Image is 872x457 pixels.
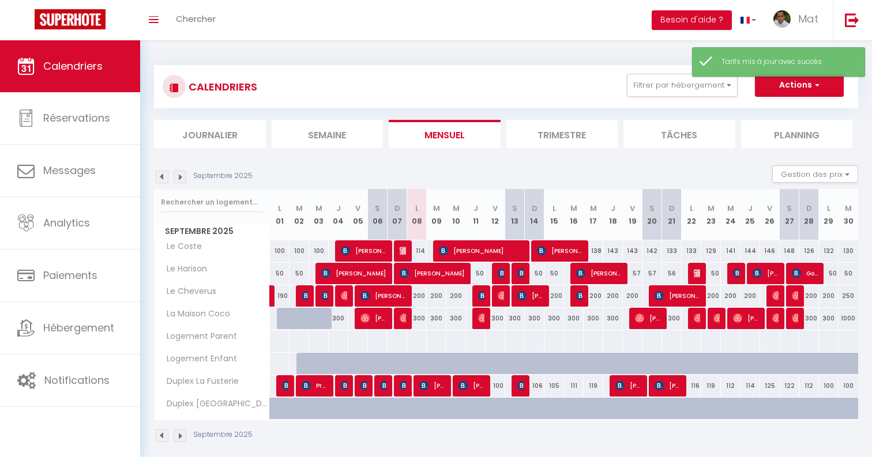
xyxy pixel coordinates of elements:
[649,203,655,214] abbr: S
[156,330,240,343] span: Logement Parent
[741,240,760,262] div: 144
[780,375,799,396] div: 122
[564,308,584,329] div: 300
[427,285,446,307] div: 200
[845,13,859,27] img: logout
[486,375,505,396] div: 100
[156,285,219,298] span: Le Cheverus
[662,189,682,240] th: 21
[329,308,348,329] div: 300
[748,203,753,214] abbr: J
[576,285,582,307] span: [PERSON_NAME]
[380,375,386,396] span: [PERSON_NAME]
[407,308,427,329] div: 300
[394,203,400,214] abbr: D
[701,240,721,262] div: 129
[767,203,772,214] abbr: V
[623,285,642,307] div: 200
[544,189,564,240] th: 15
[525,375,544,396] div: 106
[623,120,735,148] li: Tâches
[161,192,263,213] input: Rechercher un logement...
[755,74,844,97] button: Actions
[760,189,780,240] th: 26
[156,375,242,388] span: Duplex La Fusterie
[792,307,798,329] span: [PERSON_NAME]
[570,203,577,214] abbr: M
[839,240,858,262] div: 130
[627,74,738,97] button: Filtrer par hébergement
[780,189,799,240] th: 27
[839,285,858,307] div: 250
[525,189,544,240] th: 14
[466,189,486,240] th: 11
[839,308,858,329] div: 1000
[845,203,852,214] abbr: M
[584,308,603,329] div: 300
[9,5,44,39] button: Ouvrir le widget de chat LiveChat
[375,203,380,214] abbr: S
[662,308,682,329] div: 300
[270,263,290,284] div: 50
[819,308,839,329] div: 300
[478,285,484,307] span: [PERSON_NAME]
[780,240,799,262] div: 148
[415,203,419,214] abbr: L
[544,375,564,396] div: 105
[156,263,210,275] span: Le Harison
[721,189,741,240] th: 24
[652,10,732,30] button: Besoin d'aide ?
[721,240,741,262] div: 141
[193,171,253,182] p: Septembre 2025
[154,120,266,148] li: Journalier
[498,262,504,284] span: [PERSON_NAME]
[517,262,524,284] span: [PERSON_NAME]
[446,189,466,240] th: 10
[505,189,525,240] th: 13
[773,10,791,28] img: ...
[506,120,618,148] li: Trimestre
[819,240,839,262] div: 132
[564,189,584,240] th: 16
[43,163,96,177] span: Messages
[282,375,288,396] span: [PERSON_NAME]
[669,203,675,214] abbr: D
[296,203,303,214] abbr: M
[532,203,538,214] abbr: D
[603,308,623,329] div: 300
[799,240,819,262] div: 126
[478,307,484,329] span: [PERSON_NAME]/[PERSON_NAME]
[772,165,858,183] button: Gestion des prix
[407,189,427,240] th: 08
[590,203,597,214] abbr: M
[721,375,741,396] div: 112
[290,189,309,240] th: 02
[682,189,701,240] th: 22
[493,203,498,214] abbr: V
[453,203,460,214] abbr: M
[721,285,741,307] div: 200
[694,262,700,284] span: [PERSON_NAME]
[466,263,486,284] div: 50
[315,203,322,214] abbr: M
[839,189,858,240] th: 30
[321,262,386,284] span: [PERSON_NAME]
[290,240,309,262] div: 100
[564,375,584,396] div: 111
[584,189,603,240] th: 17
[473,203,478,214] abbr: J
[694,307,700,329] span: [PERSON_NAME]
[43,320,114,335] span: Hébergement
[458,375,484,396] span: [PERSON_NAME]
[419,375,445,396] span: [PERSON_NAME]
[155,223,269,240] span: Septembre 2025
[156,353,240,365] span: Logement Enfant
[642,263,662,284] div: 57
[427,189,446,240] th: 09
[623,189,642,240] th: 19
[655,375,681,396] span: [PERSON_NAME]
[819,375,839,396] div: 100
[341,375,347,396] span: Storm van Scherpenseel
[439,240,524,262] span: [PERSON_NAME]
[544,285,564,307] div: 200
